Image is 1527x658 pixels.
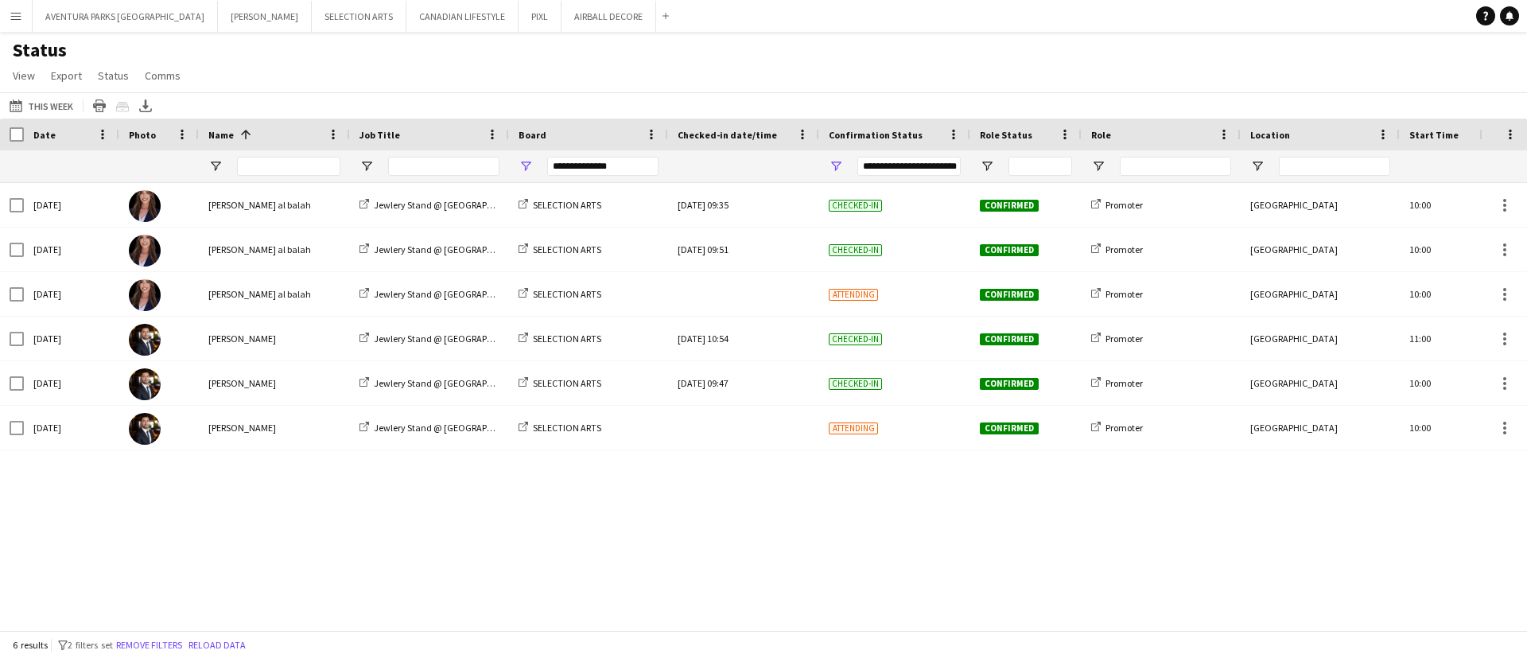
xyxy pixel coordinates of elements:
[1091,129,1111,141] span: Role
[218,1,312,32] button: [PERSON_NAME]
[113,637,185,654] button: Remove filters
[90,96,109,115] app-action-btn: Print
[519,199,601,211] a: SELECTION ARTS
[1241,272,1400,316] div: [GEOGRAPHIC_DATA]
[1091,159,1105,173] button: Open Filter Menu
[1400,272,1511,316] div: 10:00
[129,129,156,141] span: Photo
[359,377,531,389] a: Jewlery Stand @ [GEOGRAPHIC_DATA]
[374,243,531,255] span: Jewlery Stand @ [GEOGRAPHIC_DATA]
[359,199,531,211] a: Jewlery Stand @ [GEOGRAPHIC_DATA]
[1279,157,1390,176] input: Location Filter Input
[6,96,76,115] button: This Week
[24,183,119,227] div: [DATE]
[533,243,601,255] span: SELECTION ARTS
[138,65,187,86] a: Comms
[359,422,531,434] a: Jewlery Stand @ [GEOGRAPHIC_DATA]
[1091,199,1143,211] a: Promoter
[980,159,994,173] button: Open Filter Menu
[1091,243,1143,255] a: Promoter
[208,199,311,211] span: [PERSON_NAME] al balah
[13,68,35,83] span: View
[359,159,374,173] button: Open Filter Menu
[519,1,561,32] button: PIXL
[829,244,882,256] span: Checked-in
[533,422,601,434] span: SELECTION ARTS
[829,333,882,345] span: Checked-in
[561,1,656,32] button: AIRBALL DECORE
[1241,183,1400,227] div: [GEOGRAPHIC_DATA]
[185,637,249,654] button: Reload data
[1241,361,1400,405] div: [GEOGRAPHIC_DATA]
[678,129,777,141] span: Checked-in date/time
[208,288,311,300] span: [PERSON_NAME] al balah
[374,199,531,211] span: Jewlery Stand @ [GEOGRAPHIC_DATA]
[829,129,923,141] span: Confirmation Status
[1105,199,1143,211] span: Promoter
[533,199,601,211] span: SELECTION ARTS
[129,190,161,222] img: Maha Rawda al balah
[1105,422,1143,434] span: Promoter
[519,159,533,173] button: Open Filter Menu
[24,272,119,316] div: [DATE]
[1091,288,1143,300] a: Promoter
[829,422,878,434] span: Attending
[33,1,218,32] button: AVENTURA PARKS [GEOGRAPHIC_DATA]
[374,377,531,389] span: Jewlery Stand @ [GEOGRAPHIC_DATA]
[129,279,161,311] img: Maha Rawda al balah
[24,361,119,405] div: [DATE]
[1105,288,1143,300] span: Promoter
[1241,228,1400,271] div: [GEOGRAPHIC_DATA]
[312,1,406,32] button: SELECTION ARTS
[678,183,810,227] div: [DATE] 09:35
[24,317,119,360] div: [DATE]
[678,317,810,360] div: [DATE] 10:54
[208,377,276,389] span: [PERSON_NAME]
[1250,159,1265,173] button: Open Filter Menu
[829,378,882,390] span: Checked-in
[1400,317,1511,360] div: 11:00
[1400,183,1511,227] div: 10:00
[51,68,82,83] span: Export
[129,235,161,267] img: Maha Rawda al balah
[24,228,119,271] div: [DATE]
[45,65,88,86] a: Export
[208,159,223,173] button: Open Filter Menu
[1241,406,1400,450] div: [GEOGRAPHIC_DATA]
[145,68,181,83] span: Comms
[980,333,1039,345] span: Confirmed
[533,377,601,389] span: SELECTION ARTS
[359,243,531,255] a: Jewlery Stand @ [GEOGRAPHIC_DATA]
[829,159,843,173] button: Open Filter Menu
[91,65,135,86] a: Status
[1400,228,1511,271] div: 10:00
[678,361,810,405] div: [DATE] 09:47
[68,639,113,651] span: 2 filters set
[208,129,234,141] span: Name
[129,368,161,400] img: mohamed sabri
[519,288,601,300] a: SELECTION ARTS
[374,422,531,434] span: Jewlery Stand @ [GEOGRAPHIC_DATA]
[519,333,601,345] a: SELECTION ARTS
[547,157,659,176] input: Board Filter Input
[208,422,276,434] span: [PERSON_NAME]
[1008,157,1072,176] input: Role Status Filter Input
[829,200,882,212] span: Checked-in
[1105,243,1143,255] span: Promoter
[374,333,531,345] span: Jewlery Stand @ [GEOGRAPHIC_DATA]
[519,129,546,141] span: Board
[1091,422,1143,434] a: Promoter
[1120,157,1231,176] input: Role Filter Input
[1105,333,1143,345] span: Promoter
[1400,406,1511,450] div: 10:00
[208,333,276,345] span: [PERSON_NAME]
[980,129,1032,141] span: Role Status
[129,413,161,445] img: mohamed sabri
[519,243,601,255] a: SELECTION ARTS
[1091,377,1143,389] a: Promoter
[388,157,499,176] input: Job Title Filter Input
[406,1,519,32] button: CANADIAN LIFESTYLE
[374,288,531,300] span: Jewlery Stand @ [GEOGRAPHIC_DATA]
[1091,333,1143,345] a: Promoter
[980,244,1039,256] span: Confirmed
